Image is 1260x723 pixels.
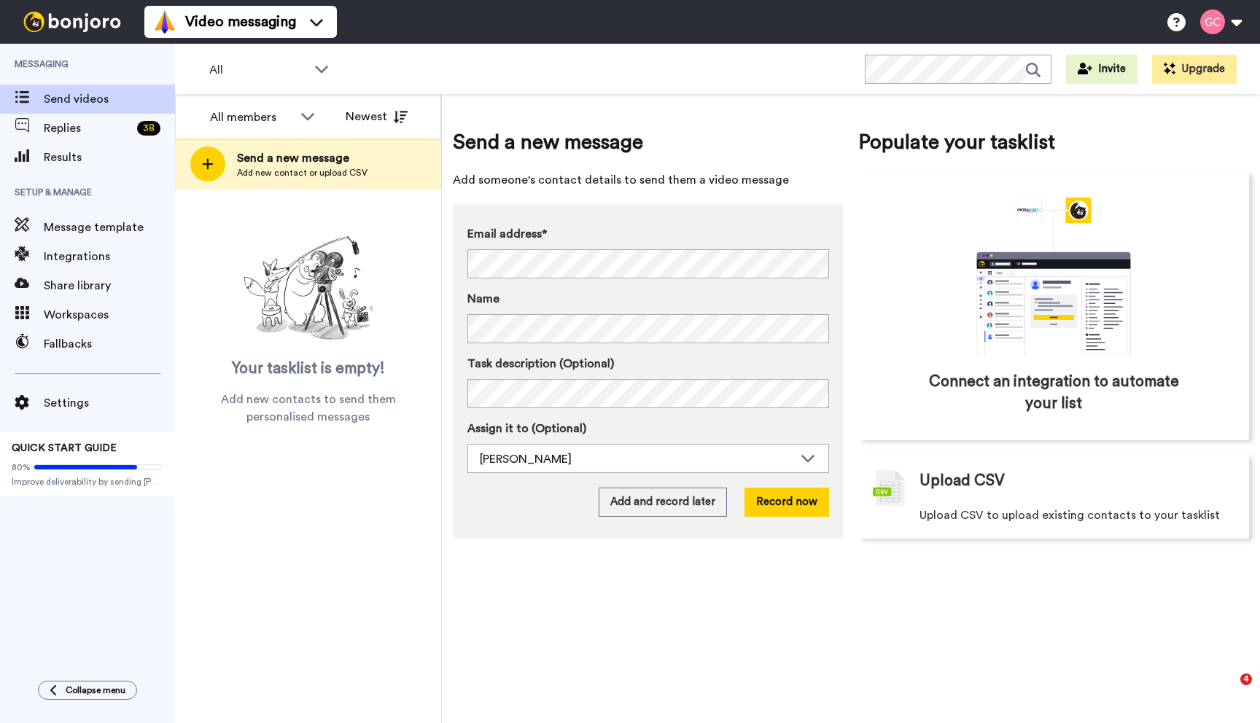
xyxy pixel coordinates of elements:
span: All [209,61,307,79]
div: 38 [137,121,160,136]
label: Assign it to (Optional) [467,420,829,437]
button: Add and record later [599,488,727,517]
span: Upload CSV [919,470,1005,492]
span: 4 [1240,673,1252,685]
span: Replies [44,120,131,137]
span: Send videos [44,90,175,108]
iframe: Intercom live chat [1210,673,1245,708]
span: Add new contacts to send them personalised messages [197,391,419,426]
span: Integrations [44,248,175,265]
button: Collapse menu [38,681,137,700]
span: 80% [12,461,31,473]
img: ready-set-action.png [236,230,381,347]
span: Add someone's contact details to send them a video message [453,171,844,189]
span: Add new contact or upload CSV [237,167,367,179]
div: All members [210,109,293,126]
span: QUICK START GUIDE [12,443,117,453]
div: [PERSON_NAME] [480,450,793,468]
button: Upgrade [1152,55,1237,84]
span: Name [467,290,499,308]
span: Improve deliverability by sending [PERSON_NAME]’s from your own email [12,476,163,488]
button: Newest [335,102,419,131]
label: Task description (Optional) [467,355,829,372]
span: Message template [44,219,175,236]
span: Send a new message [453,128,844,157]
div: animation [944,198,1163,356]
button: Record now [744,488,829,517]
button: Invite [1066,55,1137,84]
label: Email address* [467,225,829,243]
span: Connect an integration to automate your list [920,371,1187,415]
span: Collapse menu [66,684,125,696]
span: Video messaging [185,12,296,32]
span: Share library [44,277,175,294]
img: csv-grey.png [873,470,905,507]
span: Fallbacks [44,335,175,353]
span: Workspaces [44,306,175,324]
img: bj-logo-header-white.svg [17,12,127,32]
span: Results [44,149,175,166]
span: Send a new message [237,149,367,167]
span: Upload CSV to upload existing contacts to your tasklist [919,507,1220,524]
span: Your tasklist is empty! [232,358,385,380]
span: Populate your tasklist [858,128,1249,157]
span: Settings [44,394,175,412]
img: vm-color.svg [153,10,176,34]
